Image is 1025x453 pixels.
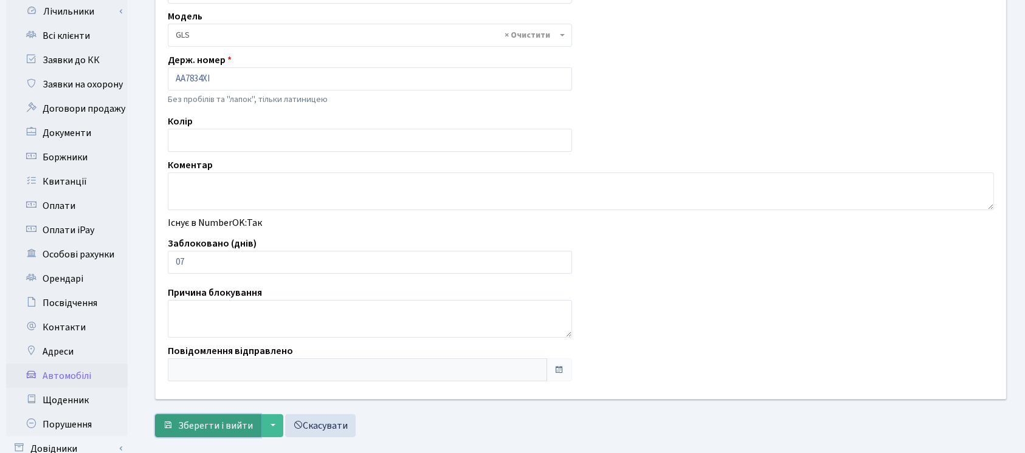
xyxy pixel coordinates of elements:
[168,114,193,129] label: Колір
[6,218,128,242] a: Оплати iPay
[6,364,128,388] a: Автомобілі
[6,194,128,218] a: Оплати
[168,236,257,251] label: Заблоковано (днів)
[505,29,551,41] span: Видалити всі елементи
[6,24,128,48] a: Всі клієнти
[6,291,128,315] a: Посвідчення
[168,53,232,67] label: Держ. номер
[178,419,253,432] span: Зберегти і вийти
[6,315,128,339] a: Контакти
[6,121,128,145] a: Документи
[168,9,202,24] label: Модель
[6,242,128,267] a: Особові рахунки
[168,93,572,106] p: Без пробілів та "лапок", тільки латиницею
[6,72,128,97] a: Заявки на охорону
[159,216,1003,230] div: Існує в NumberOK:
[285,414,356,437] a: Скасувати
[176,29,557,41] span: GLS
[6,169,128,194] a: Квитанції
[168,344,293,358] label: Повідомлення відправлено
[6,267,128,291] a: Орендарі
[6,97,128,121] a: Договори продажу
[6,388,128,412] a: Щоденник
[168,285,262,300] label: Причина блокування
[6,412,128,437] a: Порушення
[168,24,572,47] span: GLS
[168,158,213,172] label: Коментар
[6,145,128,169] a: Боржники
[155,414,261,437] button: Зберегти і вийти
[247,216,262,230] span: Так
[6,339,128,364] a: Адреси
[6,48,128,72] a: Заявки до КК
